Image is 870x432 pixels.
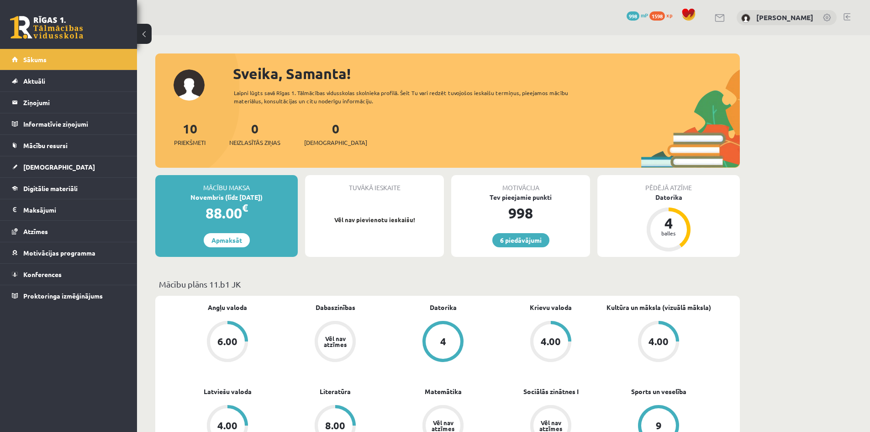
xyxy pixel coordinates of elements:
[631,387,686,396] a: Sports un veselība
[627,11,639,21] span: 998
[666,11,672,19] span: xp
[541,336,561,347] div: 4.00
[322,336,348,347] div: Vēl nav atzīmes
[12,264,126,285] a: Konferences
[605,321,712,364] a: 4.00
[204,387,252,396] a: Latviešu valoda
[597,175,740,192] div: Pēdējā atzīme
[23,55,47,64] span: Sākums
[389,321,497,364] a: 4
[12,285,126,306] a: Proktoringa izmēģinājums
[523,387,579,396] a: Sociālās zinātnes I
[12,135,126,156] a: Mācību resursi
[217,421,237,431] div: 4.00
[174,138,206,147] span: Priekšmeti
[12,221,126,242] a: Atzīmes
[233,63,740,85] div: Sveika, Samanta!
[23,270,62,278] span: Konferences
[425,387,462,396] a: Matemātika
[229,120,280,147] a: 0Neizlasītās ziņas
[451,192,590,202] div: Tev pieejamie punkti
[217,336,237,347] div: 6.00
[155,192,298,202] div: Novembris (līdz [DATE])
[208,303,247,312] a: Angļu valoda
[492,233,549,247] a: 6 piedāvājumi
[430,420,456,432] div: Vēl nav atzīmes
[649,336,669,347] div: 4.00
[23,113,126,134] legend: Informatīvie ziņojumi
[320,387,351,396] a: Literatūra
[23,92,126,113] legend: Ziņojumi
[155,202,298,224] div: 88.00
[23,163,95,171] span: [DEMOGRAPHIC_DATA]
[204,233,250,247] a: Apmaksāt
[756,13,813,22] a: [PERSON_NAME]
[310,215,439,224] p: Vēl nav pievienotu ieskaišu!
[242,201,248,214] span: €
[649,11,665,21] span: 1598
[440,336,446,347] div: 4
[325,421,345,431] div: 8.00
[430,303,457,312] a: Datorika
[23,249,95,257] span: Motivācijas programma
[12,70,126,91] a: Aktuāli
[655,216,682,230] div: 4
[304,138,367,147] span: [DEMOGRAPHIC_DATA]
[656,421,662,431] div: 9
[174,321,281,364] a: 6.00
[530,303,572,312] a: Krievu valoda
[597,192,740,253] a: Datorika 4 balles
[741,14,750,23] img: Samanta Ābele
[649,11,677,19] a: 1598 xp
[23,77,45,85] span: Aktuāli
[229,138,280,147] span: Neizlasītās ziņas
[234,89,585,105] div: Laipni lūgts savā Rīgas 1. Tālmācības vidusskolas skolnieka profilā. Šeit Tu vari redzēt tuvojošo...
[174,120,206,147] a: 10Priekšmeti
[497,321,605,364] a: 4.00
[304,120,367,147] a: 0[DEMOGRAPHIC_DATA]
[23,292,103,300] span: Proktoringa izmēģinājums
[23,184,78,192] span: Digitālie materiāli
[23,227,48,235] span: Atzīmes
[23,141,68,149] span: Mācību resursi
[12,156,126,177] a: [DEMOGRAPHIC_DATA]
[606,303,711,312] a: Kultūra un māksla (vizuālā māksla)
[12,199,126,220] a: Maksājumi
[316,303,355,312] a: Dabaszinības
[23,199,126,220] legend: Maksājumi
[10,16,83,39] a: Rīgas 1. Tālmācības vidusskola
[597,192,740,202] div: Datorika
[159,278,736,290] p: Mācību plāns 11.b1 JK
[451,175,590,192] div: Motivācija
[641,11,648,19] span: mP
[451,202,590,224] div: 998
[12,49,126,70] a: Sākums
[12,178,126,199] a: Digitālie materiāli
[538,420,564,432] div: Vēl nav atzīmes
[655,230,682,236] div: balles
[12,242,126,263] a: Motivācijas programma
[155,175,298,192] div: Mācību maksa
[627,11,648,19] a: 998 mP
[281,321,389,364] a: Vēl nav atzīmes
[12,92,126,113] a: Ziņojumi
[12,113,126,134] a: Informatīvie ziņojumi
[305,175,444,192] div: Tuvākā ieskaite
